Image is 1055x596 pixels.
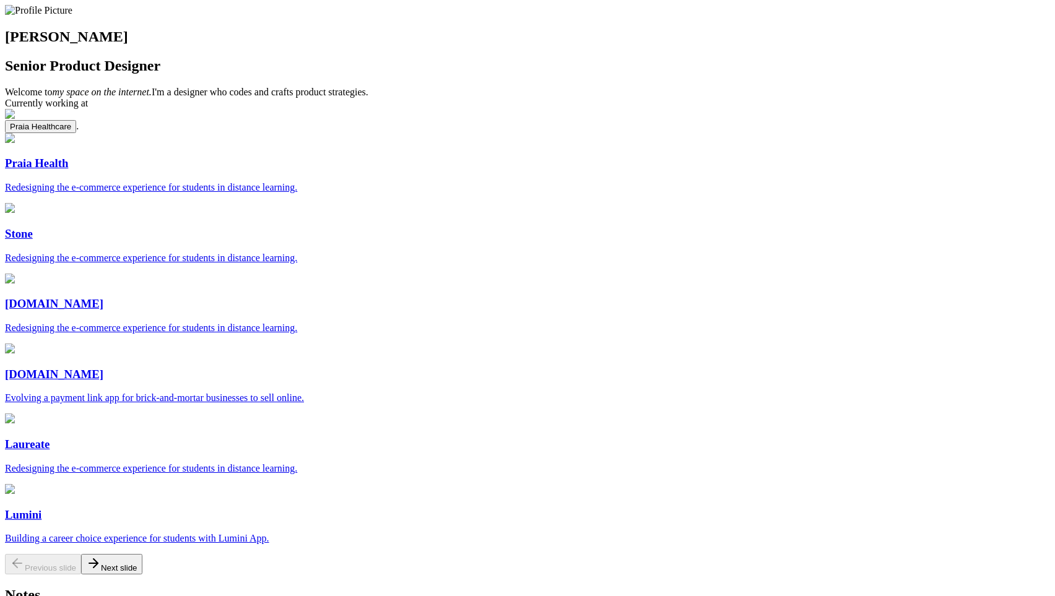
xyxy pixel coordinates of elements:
[5,343,15,353] img: linkme_home.png
[5,157,1050,170] h3: Praia Health
[5,109,69,120] img: hidden image
[25,563,76,572] span: Previous slide
[5,413,1050,473] a: LaureateRedesigning the e-commerce experience for students in distance learning.
[5,392,1050,404] p: Evolving a payment link app for brick-and-mortar businesses to sell online.
[5,274,1050,334] a: [DOMAIN_NAME]Redesigning the e-commerce experience for students in distance learning.
[5,87,1050,131] span: Welcome to I'm a designer who codes and crafts product strategies. Currently working at .
[5,227,1050,241] h3: Stone
[52,87,151,97] em: my space on the internet.
[5,463,1050,474] p: Redesigning the e-commerce experience for students in distance learning.
[5,413,15,423] img: Laureate-Home-p-1080.png
[5,133,15,143] img: Laureate-Home-p-1080.png
[5,484,15,494] img: Thumbnail.png
[5,484,1050,544] a: LuminiBuilding a career choice experience for students with Lumini App.
[5,322,1050,334] p: Redesigning the e-commerce experience for students in distance learning.
[5,121,76,131] a: Praia Healthcare
[5,58,1050,74] h2: Senior Product Designer
[5,274,15,283] img: Laureate-Home-p-1080.png
[5,133,1050,193] a: Praia HealthRedesigning the e-commerce experience for students in distance learning.
[81,554,142,574] button: Next slide
[5,297,1050,311] h3: [DOMAIN_NAME]
[5,5,72,16] img: Profile Picture
[5,508,1050,522] h3: Lumini
[5,28,1050,45] h1: [PERSON_NAME]
[101,563,137,572] span: Next slide
[5,120,76,133] button: Praia Healthcare
[5,343,1050,404] a: [DOMAIN_NAME]Evolving a payment link app for brick-and-mortar businesses to sell online.
[5,554,81,574] button: Previous slide
[5,438,1050,451] h3: Laureate
[5,203,1050,263] a: StoneRedesigning the e-commerce experience for students in distance learning.
[5,203,15,213] img: Laureate-Home-p-1080.png
[5,182,1050,193] p: Redesigning the e-commerce experience for students in distance learning.
[5,253,1050,264] p: Redesigning the e-commerce experience for students in distance learning.
[5,533,1050,544] p: Building a career choice experience for students with Lumini App.
[5,368,1050,381] h3: [DOMAIN_NAME]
